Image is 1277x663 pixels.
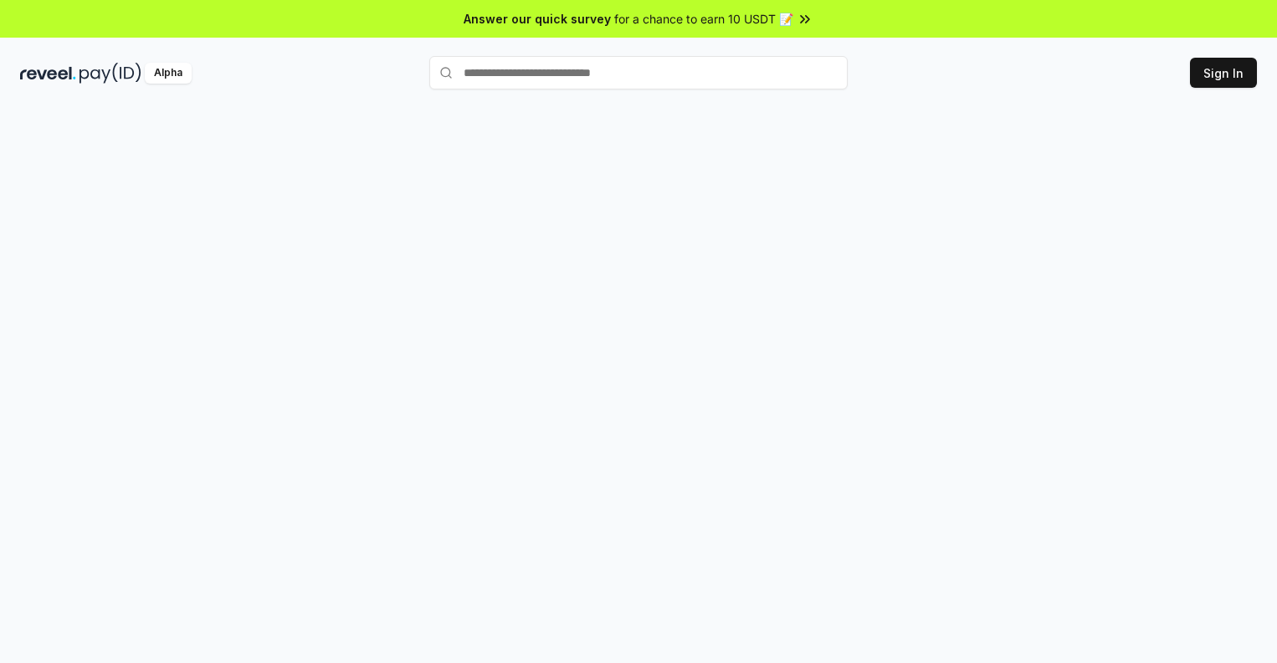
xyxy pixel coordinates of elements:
[464,10,611,28] span: Answer our quick survey
[20,63,76,84] img: reveel_dark
[1190,58,1257,88] button: Sign In
[145,63,192,84] div: Alpha
[79,63,141,84] img: pay_id
[614,10,793,28] span: for a chance to earn 10 USDT 📝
